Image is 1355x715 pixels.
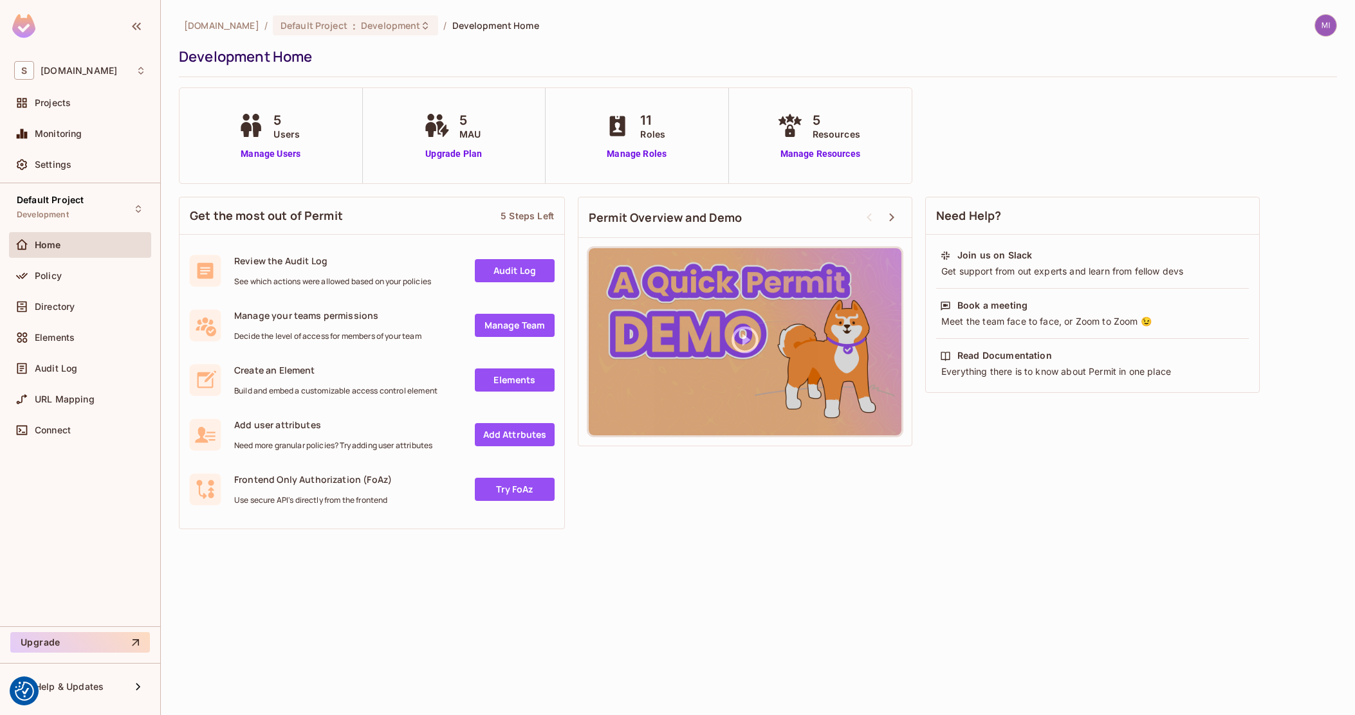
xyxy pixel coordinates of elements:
a: Manage Team [475,314,555,337]
span: Roles [640,127,665,141]
a: Manage Resources [774,147,867,161]
span: Settings [35,159,71,170]
span: Need more granular policies? Try adding user attributes [234,440,432,451]
button: Upgrade [10,632,150,653]
a: Try FoAz [475,478,555,501]
span: Review the Audit Log [234,255,431,267]
span: Workspace: sea.live [41,66,117,76]
span: Permit Overview and Demo [589,210,742,226]
span: Help & Updates [35,682,104,692]
span: Add user attributes [234,419,432,431]
span: 5 [459,111,481,130]
span: Policy [35,271,62,281]
span: Create an Element [234,364,438,376]
span: Connect [35,425,71,435]
span: See which actions were allowed based on your policies [234,276,431,287]
span: Build and embed a customizable access control element [234,386,438,396]
span: 5 [813,111,860,130]
a: Add Attrbutes [475,423,555,446]
div: 5 Steps Left [501,210,554,222]
div: Join us on Slack [957,249,1032,262]
span: Home [35,240,61,250]
img: SReyMgAAAABJRU5ErkJggg== [12,14,35,38]
span: Decide the level of access for members of your team [234,331,421,341]
span: Frontend Only Authorization (FoAz) [234,473,392,485]
span: Use secure API's directly from the frontend [234,495,392,505]
div: Read Documentation [957,349,1052,362]
div: Book a meeting [957,299,1028,312]
span: Elements [35,332,75,343]
span: Default Project [17,195,84,205]
a: Upgrade Plan [421,147,487,161]
span: Directory [35,302,75,312]
span: Get the most out of Permit [190,208,343,224]
span: : [352,21,356,31]
span: Monitoring [35,129,82,139]
span: MAU [459,127,481,141]
span: Development [17,210,69,220]
div: Get support from out experts and learn from fellow devs [940,265,1245,278]
span: Users [273,127,300,141]
span: S [14,61,34,80]
span: 11 [640,111,665,130]
span: Manage your teams permissions [234,309,421,321]
span: Development [361,19,420,32]
div: Meet the team face to face, or Zoom to Zoom 😉 [940,315,1245,328]
button: Consent Preferences [15,682,34,701]
a: Elements [475,368,555,392]
li: / [443,19,447,32]
span: URL Mapping [35,394,95,404]
img: michal.wojcik@testshipping.com [1315,15,1336,36]
span: 5 [273,111,300,130]
span: Resources [813,127,860,141]
span: Audit Log [35,363,77,374]
span: Need Help? [936,208,1002,224]
span: Projects [35,98,71,108]
a: Manage Users [235,147,306,161]
a: Audit Log [475,259,555,282]
div: Development Home [179,47,1331,66]
div: Everything there is to know about Permit in one place [940,365,1245,378]
span: Default Project [281,19,347,32]
span: Development Home [452,19,539,32]
li: / [264,19,268,32]
span: the active workspace [184,19,259,32]
img: Revisit consent button [15,682,34,701]
a: Manage Roles [602,147,672,161]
